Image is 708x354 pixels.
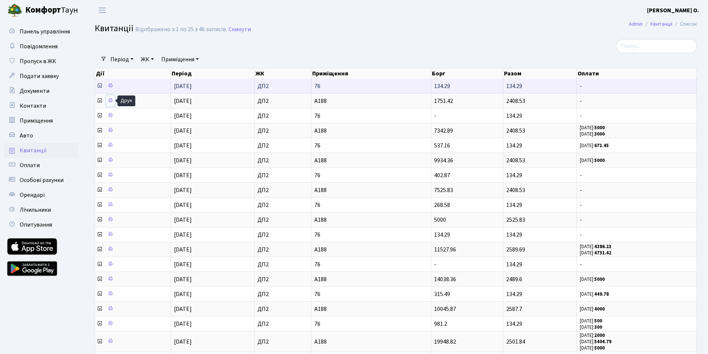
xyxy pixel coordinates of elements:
[594,276,605,283] b: 5000
[580,142,609,149] small: [DATE]:
[314,172,427,178] span: 76
[20,221,52,229] span: Опитування
[580,157,605,164] small: [DATE]:
[314,232,427,238] span: 76
[434,260,436,269] span: -
[594,318,602,324] b: 500
[506,231,522,239] span: 134.29
[174,82,192,90] span: [DATE]
[174,275,192,283] span: [DATE]
[503,68,577,79] th: Разом
[580,338,611,345] small: [DATE]:
[314,113,427,119] span: 76
[258,339,308,345] span: ДП2
[434,201,450,209] span: 268.58
[616,39,697,53] input: Пошук...
[594,243,611,250] b: 4386.23
[580,332,605,339] small: [DATE]:
[25,4,61,16] b: Комфорт
[594,131,605,137] b: 3000
[314,202,427,208] span: 76
[20,161,40,169] span: Оплати
[580,262,694,267] span: -
[314,83,427,89] span: 76
[580,172,694,178] span: -
[594,306,605,312] b: 4000
[314,339,427,345] span: А188
[258,202,308,208] span: ДП2
[258,232,308,238] span: ДП2
[580,232,694,238] span: -
[258,276,308,282] span: ДП2
[314,128,427,134] span: А188
[434,305,456,313] span: 10045.87
[618,16,708,32] nav: breadcrumb
[506,127,525,135] span: 2408.53
[258,98,308,104] span: ДП2
[4,217,78,232] a: Опитування
[174,338,192,346] span: [DATE]
[650,20,672,28] a: Квитанції
[594,250,611,256] b: 4731.42
[434,290,450,298] span: 315.49
[629,20,643,28] a: Admin
[434,127,453,135] span: 7342.89
[506,142,522,150] span: 134.29
[138,53,157,66] a: ЖК
[4,84,78,98] a: Документи
[580,98,694,104] span: -
[174,216,192,224] span: [DATE]
[258,262,308,267] span: ДП2
[20,27,70,36] span: Панель управління
[506,201,522,209] span: 134.29
[258,172,308,178] span: ДП2
[594,345,605,351] b: 5000
[580,217,694,223] span: -
[506,338,525,346] span: 2501.84
[4,128,78,143] a: Авто
[174,186,192,194] span: [DATE]
[580,124,605,131] small: [DATE]:
[93,4,111,16] button: Переключити навігацію
[580,276,605,283] small: [DATE]:
[258,187,308,193] span: ДП2
[4,143,78,158] a: Квитанції
[434,246,456,254] span: 11527.96
[314,276,427,282] span: А188
[314,157,427,163] span: А188
[580,187,694,193] span: -
[174,127,192,135] span: [DATE]
[174,290,192,298] span: [DATE]
[20,146,47,155] span: Квитанції
[174,112,192,120] span: [DATE]
[434,82,450,90] span: 134.29
[580,113,694,119] span: -
[434,275,456,283] span: 14038.36
[174,320,192,328] span: [DATE]
[4,24,78,39] a: Панель управління
[314,262,427,267] span: 76
[20,102,46,110] span: Контакти
[20,191,45,199] span: Орендарі
[434,231,450,239] span: 134.29
[171,68,255,79] th: Період
[20,42,58,51] span: Повідомлення
[25,4,78,17] span: Таун
[434,97,453,105] span: 1751.42
[434,171,450,179] span: 402.87
[174,231,192,239] span: [DATE]
[431,68,504,79] th: Борг
[594,332,605,339] b: 2000
[258,247,308,253] span: ДП2
[7,3,22,18] img: logo.png
[506,320,522,328] span: 134.29
[174,171,192,179] span: [DATE]
[580,243,611,250] small: [DATE]:
[314,291,427,297] span: 76
[311,68,431,79] th: Приміщення
[4,39,78,54] a: Повідомлення
[506,186,525,194] span: 2408.53
[4,202,78,217] a: Лічильники
[174,260,192,269] span: [DATE]
[258,128,308,134] span: ДП2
